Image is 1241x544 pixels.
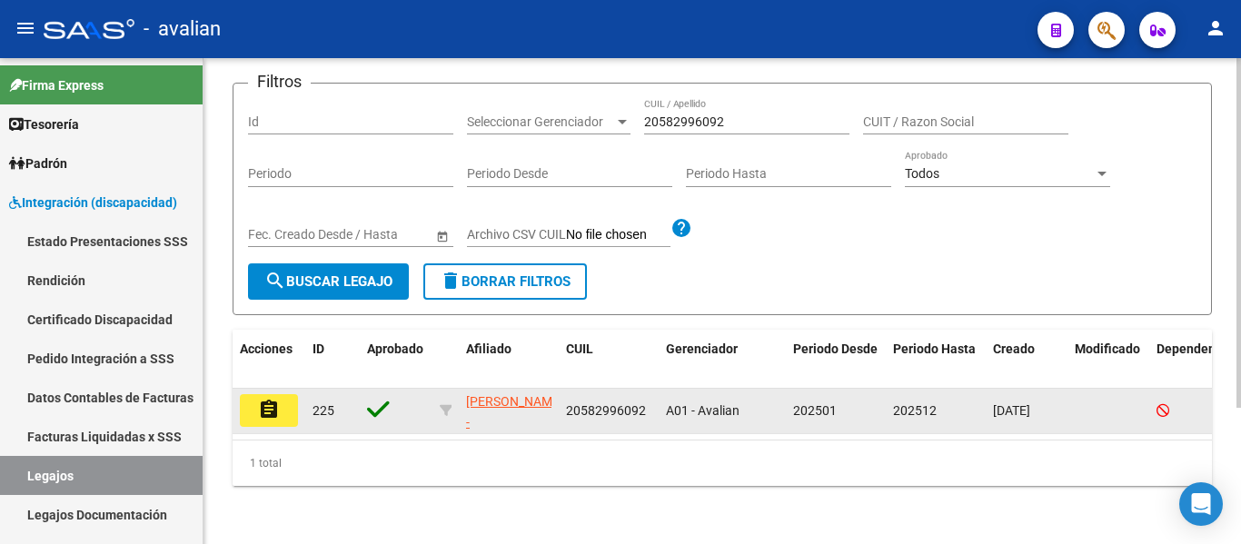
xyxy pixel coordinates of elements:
button: Buscar Legajo [248,263,409,300]
button: Borrar Filtros [423,263,587,300]
span: Acciones [240,341,293,356]
span: Modificado [1075,341,1140,356]
span: 202501 [793,403,837,418]
span: 20582996092 [566,403,646,418]
div: Open Intercom Messenger [1179,482,1223,526]
button: Open calendar [432,226,452,245]
span: 225 [313,403,334,418]
mat-icon: search [264,270,286,292]
span: Integración (discapacidad) [9,193,177,213]
datatable-header-cell: Modificado [1067,330,1149,390]
datatable-header-cell: Aprobado [360,330,432,390]
span: CUIL [566,341,593,356]
mat-icon: assignment [258,399,280,420]
mat-icon: delete [440,270,462,292]
span: A01 - Avalian [666,403,740,418]
span: Creado [993,341,1035,356]
span: Seleccionar Gerenciador [467,114,614,130]
datatable-header-cell: Periodo Hasta [886,330,986,390]
span: Afiliado [466,341,511,356]
span: - avalian [144,9,221,49]
datatable-header-cell: Gerenciador [659,330,786,390]
span: Tesorería [9,114,79,134]
span: [DATE] [993,403,1030,418]
div: 1 total [233,440,1212,486]
span: Archivo CSV CUIL [467,227,566,242]
mat-icon: menu [15,17,36,39]
datatable-header-cell: ID [305,330,360,390]
span: Periodo Hasta [893,341,976,356]
span: Todos [905,166,939,181]
datatable-header-cell: CUIL [559,330,659,390]
input: End date [320,227,409,242]
datatable-header-cell: Periodo Desde [786,330,886,390]
span: Dependencia [1157,341,1233,356]
span: Aprobado [367,341,423,356]
input: Start date [248,227,304,242]
span: Buscar Legajo [264,273,392,290]
span: ID [313,341,324,356]
h3: Filtros [248,69,311,94]
span: Firma Express [9,75,104,95]
input: Archivo CSV CUIL [566,227,670,243]
span: Periodo Desde [793,341,878,356]
datatable-header-cell: Acciones [233,330,305,390]
span: [PERSON_NAME] - [466,394,563,430]
span: 202512 [893,403,937,418]
span: Gerenciador [666,341,738,356]
span: Borrar Filtros [440,273,571,290]
mat-icon: help [670,217,692,239]
datatable-header-cell: Creado [986,330,1067,390]
datatable-header-cell: Afiliado [459,330,559,390]
mat-icon: person [1205,17,1226,39]
span: Padrón [9,153,67,173]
